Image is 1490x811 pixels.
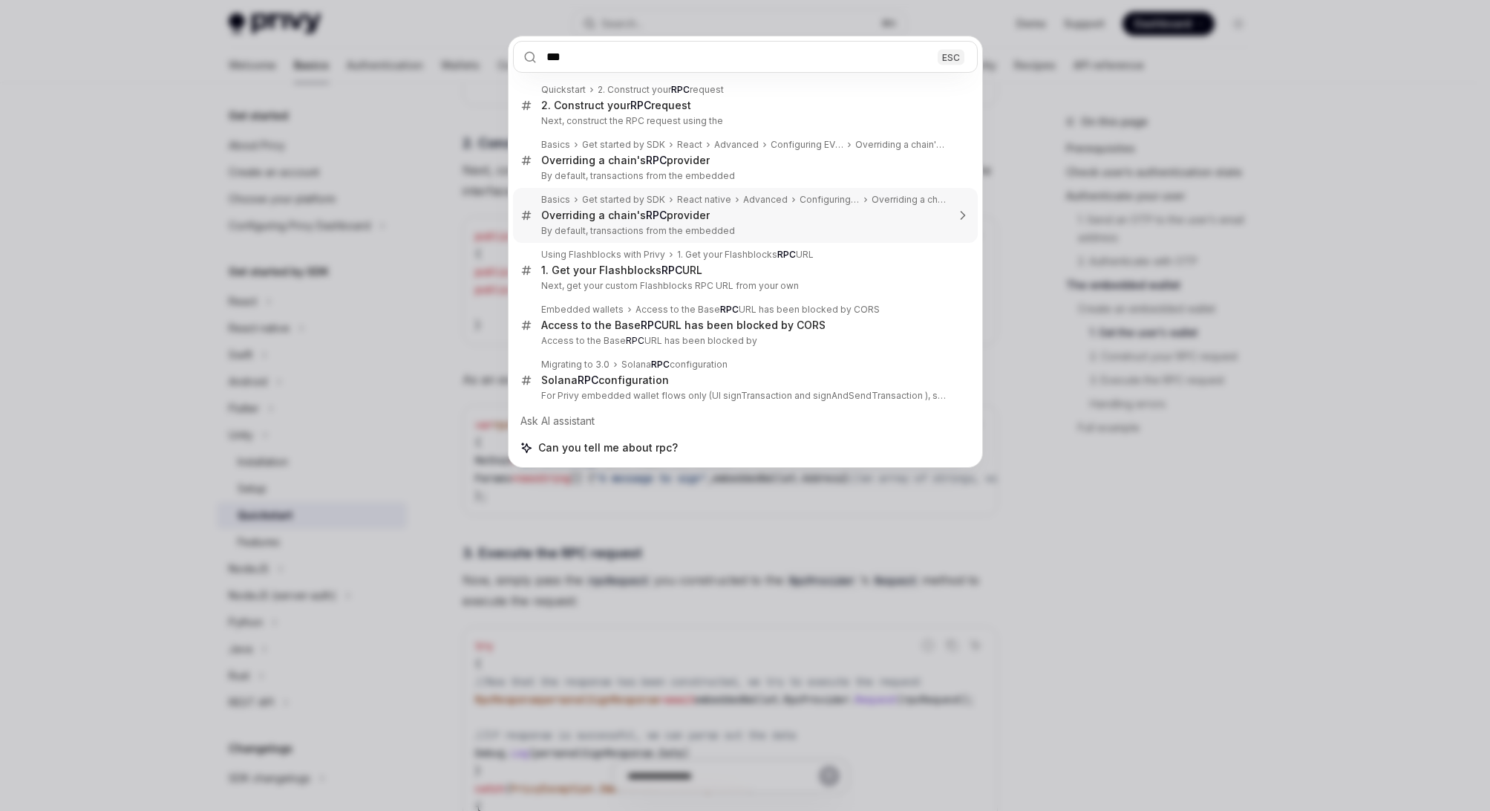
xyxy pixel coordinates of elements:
[541,115,947,127] p: Next, construct the RPC request using the
[541,194,570,206] div: Basics
[777,249,796,260] b: RPC
[646,154,667,166] b: RPC
[541,280,947,292] p: Next, get your custom Flashblocks RPC URL from your own
[677,194,731,206] div: React native
[714,139,759,151] div: Advanced
[621,359,728,371] div: Solana configuration
[872,194,947,206] div: Overriding a chain's provider
[630,99,651,111] b: RPC
[541,359,610,371] div: Migrating to 3.0
[513,408,978,434] div: Ask AI assistant
[578,374,598,386] b: RPC
[641,319,661,331] b: RPC
[541,264,702,277] div: 1. Get your Flashblocks URL
[720,304,739,315] b: RPC
[541,170,947,182] p: By default, transactions from the embedded
[582,194,665,206] div: Get started by SDK
[651,359,670,370] b: RPC
[677,249,814,261] div: 1. Get your Flashblocks URL
[582,139,665,151] div: Get started by SDK
[855,139,946,151] div: Overriding a chain's provider
[671,84,690,95] b: RPC
[541,99,691,112] div: 2. Construct your request
[541,84,586,96] div: Quickstart
[635,304,880,316] div: Access to the Base URL has been blocked by CORS
[661,264,682,276] b: RPC
[541,304,624,316] div: Embedded wallets
[541,319,826,332] div: Access to the Base URL has been blocked by CORS
[598,84,724,96] div: 2. Construct your request
[646,209,667,221] b: RPC
[541,390,947,402] p: For Privy embedded wallet flows only (UI signTransaction and signAndSendTransaction ), set RPCs in
[541,154,710,167] div: Overriding a chain's provider
[938,49,964,65] div: ESC
[541,225,947,237] p: By default, transactions from the embedded
[541,139,570,151] div: Basics
[626,335,644,346] b: RPC
[541,374,669,387] div: Solana configuration
[800,194,860,206] div: Configuring EVM networks
[541,249,665,261] div: Using Flashblocks with Privy
[541,209,710,222] div: Overriding a chain's provider
[541,335,947,347] p: Access to the Base URL has been blocked by
[677,139,702,151] div: React
[771,139,844,151] div: Configuring EVM networks
[743,194,788,206] div: Advanced
[538,440,678,455] span: Can you tell me about rpc?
